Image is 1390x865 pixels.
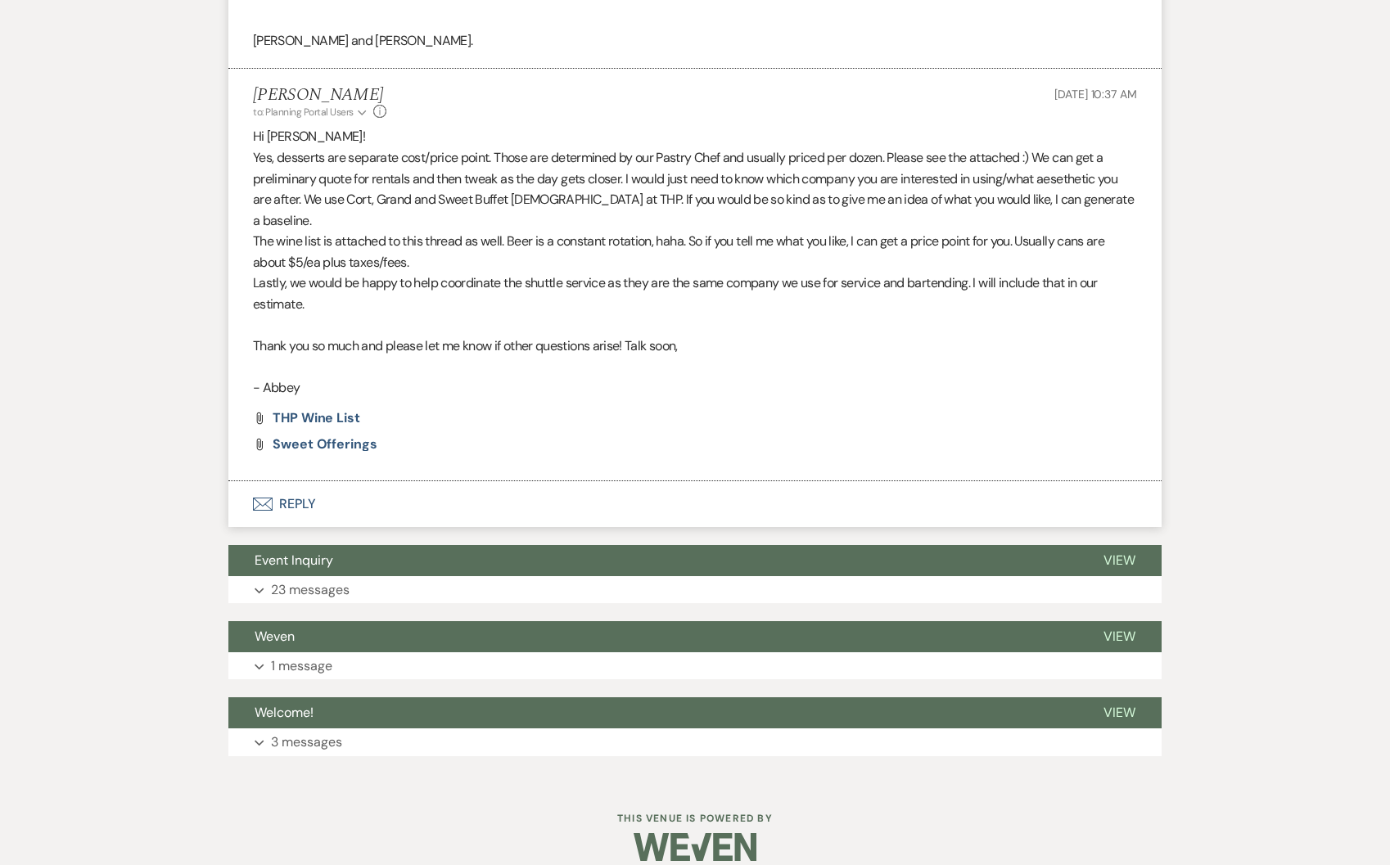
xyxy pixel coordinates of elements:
[271,656,332,677] p: 1 message
[228,652,1162,680] button: 1 message
[255,552,333,569] span: Event Inquiry
[228,621,1077,652] button: Weven
[253,336,1137,357] p: Thank you so much and please let me know if other questions arise! Talk soon,
[228,728,1162,756] button: 3 messages
[1077,545,1162,576] button: View
[273,438,377,451] a: Sweet Offerings
[1077,621,1162,652] button: View
[273,409,360,426] span: THP Wine List
[228,697,1077,728] button: Welcome!
[273,435,377,453] span: Sweet Offerings
[253,231,1137,273] p: The wine list is attached to this thread as well. Beer is a constant rotation, haha. So if you te...
[273,412,360,425] a: THP Wine List
[1103,704,1135,721] span: View
[253,105,369,119] button: to: Planning Portal Users
[253,126,1137,147] p: Hi [PERSON_NAME]!
[271,732,342,753] p: 3 messages
[253,85,386,106] h5: [PERSON_NAME]
[253,147,1137,231] p: Yes, desserts are separate cost/price point. Those are determined by our Pastry Chef and usually ...
[253,377,1137,399] p: - Abbey
[1054,87,1137,101] span: [DATE] 10:37 AM
[228,576,1162,604] button: 23 messages
[228,545,1077,576] button: Event Inquiry
[1077,697,1162,728] button: View
[1103,552,1135,569] span: View
[255,628,295,645] span: Weven
[271,579,350,601] p: 23 messages
[1103,628,1135,645] span: View
[253,106,354,119] span: to: Planning Portal Users
[255,704,314,721] span: Welcome!
[228,481,1162,527] button: Reply
[253,273,1137,314] p: Lastly, we would be happy to help coordinate the shuttle service as they are the same company we ...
